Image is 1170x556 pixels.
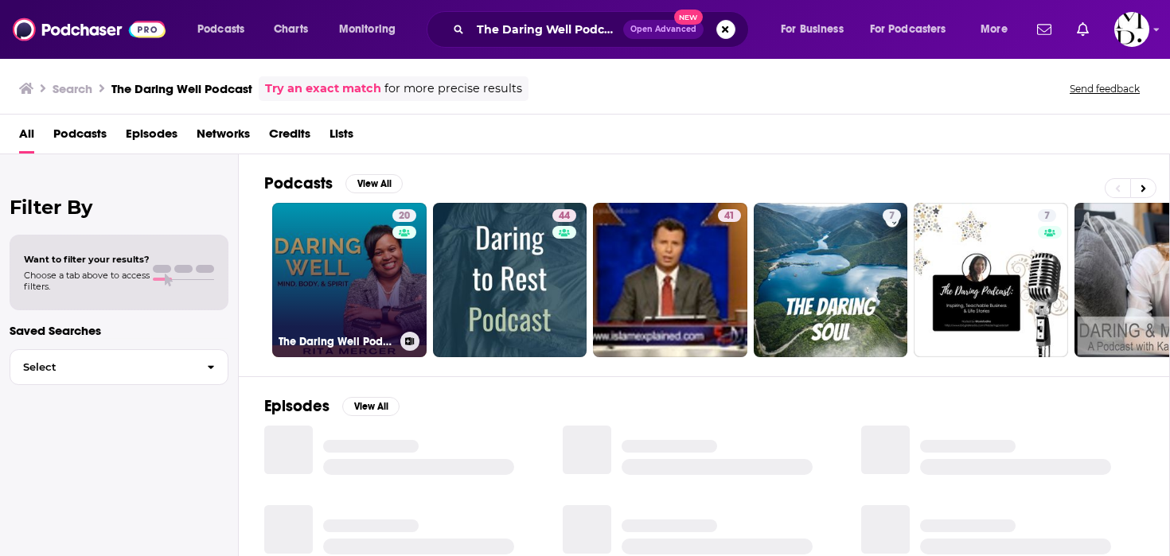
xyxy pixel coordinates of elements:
span: Want to filter your results? [24,254,150,265]
a: 20 [392,209,416,222]
span: 7 [889,208,895,224]
button: Show profile menu [1114,12,1149,47]
span: Logged in as melissa26784 [1114,12,1149,47]
span: Select [10,362,194,372]
a: 44 [433,203,587,357]
button: Send feedback [1065,82,1145,95]
h3: Search [53,81,92,96]
span: Open Advanced [630,25,696,33]
a: 7 [883,209,901,222]
a: Try an exact match [265,80,381,98]
a: 41 [718,209,741,222]
p: Saved Searches [10,323,228,338]
h3: The Daring Well Podcast - Holistic Health & Wellness, Mindset, and Personal Growth [279,335,394,348]
button: Open AdvancedNew [623,20,704,39]
a: 7 [914,203,1068,357]
a: Lists [330,121,353,154]
img: User Profile [1114,12,1149,47]
a: Episodes [126,121,177,154]
span: 20 [399,208,410,224]
a: 20The Daring Well Podcast - Holistic Health & Wellness, Mindset, and Personal Growth [272,203,427,357]
button: open menu [860,17,969,42]
a: Networks [197,121,250,154]
span: For Podcasters [870,18,946,41]
button: open menu [770,17,864,42]
a: Podcasts [53,121,107,154]
button: open menu [186,17,265,42]
span: Charts [274,18,308,41]
h2: Filter By [10,196,228,219]
span: 44 [559,208,570,224]
span: Podcasts [197,18,244,41]
a: EpisodesView All [264,396,400,416]
h3: The Daring Well Podcast [111,81,252,96]
a: 7 [754,203,908,357]
div: Search podcasts, credits, & more... [442,11,764,48]
span: New [674,10,703,25]
span: 41 [724,208,735,224]
a: Charts [263,17,318,42]
button: View All [342,397,400,416]
a: All [19,121,34,154]
span: for more precise results [384,80,522,98]
input: Search podcasts, credits, & more... [470,17,623,42]
span: For Business [781,18,844,41]
h2: Episodes [264,396,330,416]
span: More [981,18,1008,41]
a: Show notifications dropdown [1031,16,1058,43]
button: View All [345,174,403,193]
h2: Podcasts [264,173,333,193]
span: 7 [1044,208,1050,224]
button: open menu [328,17,416,42]
button: open menu [969,17,1028,42]
a: 41 [593,203,747,357]
span: Choose a tab above to access filters. [24,270,150,292]
a: 44 [552,209,576,222]
button: Select [10,349,228,385]
a: PodcastsView All [264,173,403,193]
a: 7 [1038,209,1056,222]
a: Show notifications dropdown [1071,16,1095,43]
span: Monitoring [339,18,396,41]
img: Podchaser - Follow, Share and Rate Podcasts [13,14,166,45]
a: Credits [269,121,310,154]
